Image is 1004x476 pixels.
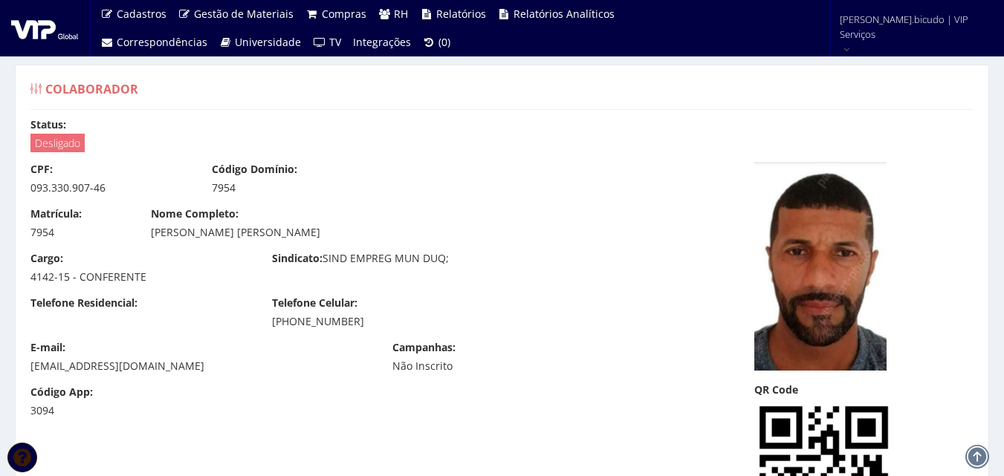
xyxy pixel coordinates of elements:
label: Telefone Celular: [272,296,357,310]
label: Sindicato: [272,251,323,266]
label: Status: [30,117,66,132]
div: 7954 [30,225,129,240]
span: Desligado [30,134,85,152]
label: Código Domínio: [212,162,297,177]
span: Cadastros [117,7,166,21]
div: Não Inscrito [392,359,551,374]
span: [PERSON_NAME].bicudo | VIP Serviços [840,12,985,42]
label: E-mail: [30,340,65,355]
span: Gestão de Materiais [194,7,294,21]
div: [PHONE_NUMBER] [272,314,491,329]
img: logo [11,17,78,39]
span: Correspondências [117,35,207,49]
span: TV [329,35,341,49]
span: (0) [438,35,450,49]
label: Matrícula: [30,206,82,221]
span: Colaborador [45,81,138,97]
span: RH [394,7,408,21]
span: Integrações [353,35,411,49]
div: [EMAIL_ADDRESS][DOMAIN_NAME] [30,359,370,374]
a: Integrações [347,28,417,56]
div: 093.330.907-46 [30,180,190,195]
label: Nome Completo: [151,206,239,221]
div: 7954 [212,180,371,195]
img: marcos-macacucapturar-16788169326410b6a4c0c22.PNG [754,162,887,371]
label: Campanhas: [392,340,456,355]
span: Relatórios Analíticos [514,7,615,21]
label: QR Code [754,382,798,397]
a: (0) [417,28,457,56]
label: CPF: [30,162,53,177]
div: 3094 [30,403,129,418]
a: Universidade [213,28,308,56]
a: Correspondências [94,28,213,56]
span: Universidade [235,35,301,49]
div: SIND EMPREG MUN DUQ; [261,251,502,270]
label: Telefone Residencial: [30,296,137,310]
div: [PERSON_NAME] [PERSON_NAME] [151,225,612,240]
a: TV [307,28,347,56]
span: Relatórios [436,7,486,21]
label: Código App: [30,385,93,400]
span: Compras [322,7,366,21]
label: Cargo: [30,251,63,266]
div: 4142-15 - CONFERENTE [30,270,250,284]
